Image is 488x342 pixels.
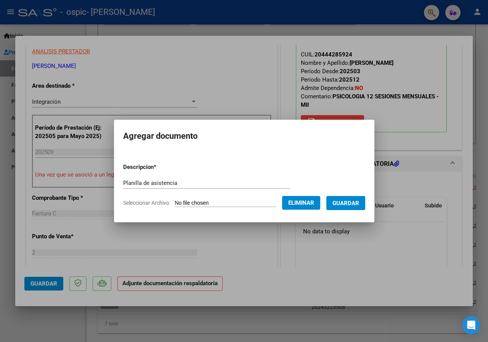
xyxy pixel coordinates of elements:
[123,163,196,172] p: Descripcion
[282,196,320,210] button: Eliminar
[123,200,169,206] span: Seleccionar Archivo
[462,316,480,334] div: Open Intercom Messenger
[288,199,314,206] span: Eliminar
[123,129,365,143] h2: Agregar documento
[332,200,359,207] span: Guardar
[326,196,365,210] button: Guardar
